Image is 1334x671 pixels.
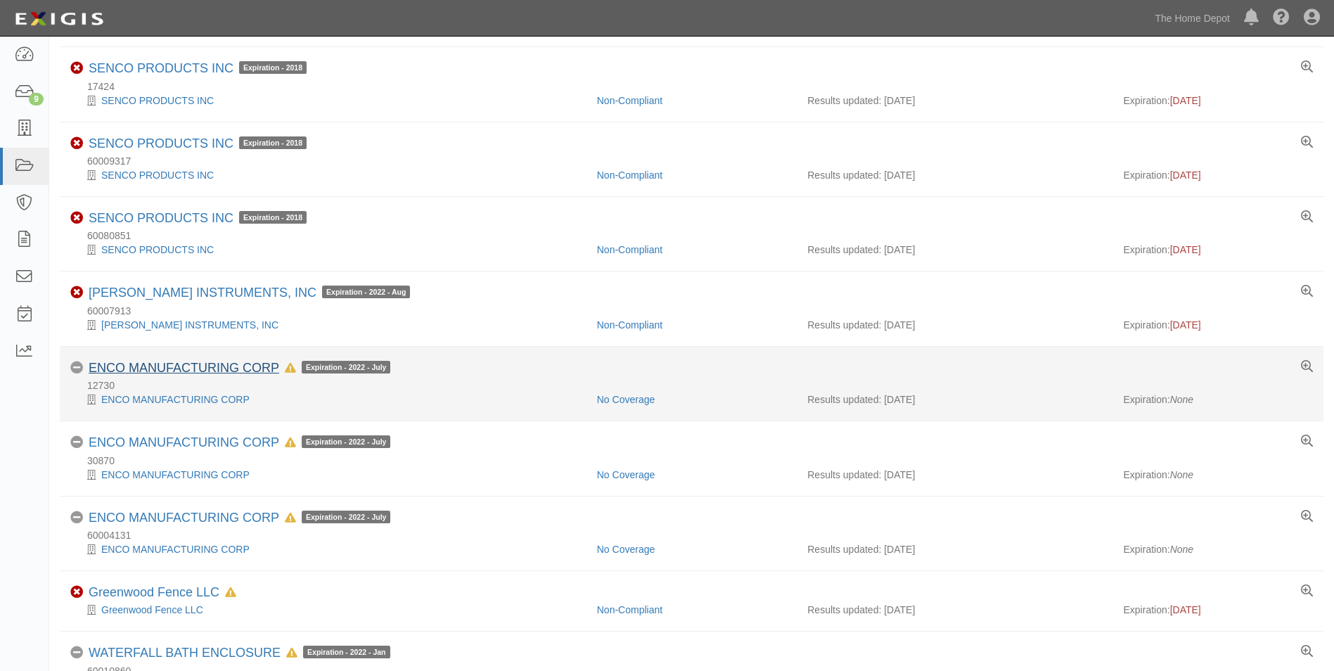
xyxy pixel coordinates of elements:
[1170,319,1201,331] span: [DATE]
[101,604,203,615] a: Greenwood Fence LLC
[807,603,1102,617] div: Results updated: [DATE]
[597,469,655,480] a: No Coverage
[807,94,1102,108] div: Results updated: [DATE]
[70,243,586,257] div: SENCO PRODUCTS INC
[89,361,390,376] div: ENCO MANUFACTURING CORP
[70,137,83,150] i: Non-Compliant
[807,318,1102,332] div: Results updated: [DATE]
[70,542,586,556] div: ENCO MANUFACTURING CORP
[1301,585,1313,598] a: View results summary
[70,318,586,332] div: JENCO INSTRUMENTS, INC
[286,648,297,658] i: In Default since 09/11/2023
[70,392,586,407] div: ENCO MANUFACTURING CORP
[239,136,307,149] span: Expiration - 2018
[89,511,279,525] a: ENCO MANUFACTURING CORP
[807,542,1102,556] div: Results updated: [DATE]
[89,211,307,226] div: SENCO PRODUCTS INC
[597,170,662,181] a: Non-Compliant
[89,286,316,300] a: [PERSON_NAME] INSTRUMENTS, INC
[89,585,236,601] div: Greenwood Fence LLC
[89,361,279,375] a: ENCO MANUFACTURING CORP
[89,585,219,599] a: Greenwood Fence LLC
[302,361,390,373] span: Expiration - 2022 - July
[101,544,250,555] a: ENCO MANUFACTURING CORP
[1301,286,1313,298] a: View results summary
[1273,10,1290,27] i: Help Center - Complianz
[101,170,214,181] a: SENCO PRODUCTS INC
[1123,468,1312,482] div: Expiration:
[89,646,281,660] a: WATERFALL BATH ENCLOSURE
[89,211,233,225] a: SENCO PRODUCTS INC
[1170,394,1193,405] em: None
[597,244,662,255] a: Non-Compliant
[89,435,390,451] div: ENCO MANUFACTURING CORP
[597,544,655,555] a: No Coverage
[302,435,390,448] span: Expiration - 2022 - July
[11,6,108,32] img: logo-5460c22ac91f19d4615b14bd174203de0afe785f0fc80cf4dbbc73dc1793850b.png
[1170,544,1193,555] em: None
[70,79,1323,94] div: 17424
[70,304,1323,318] div: 60007913
[1301,435,1313,448] a: View results summary
[303,646,390,658] span: Expiration - 2022 - Jan
[70,436,83,449] i: No Coverage
[89,286,410,301] div: JENCO INSTRUMENTS, INC
[1123,94,1312,108] div: Expiration:
[807,168,1102,182] div: Results updated: [DATE]
[1123,243,1312,257] div: Expiration:
[1170,244,1201,255] span: [DATE]
[285,364,296,373] i: In Default since 08/18/2023
[1123,603,1312,617] div: Expiration:
[89,61,307,77] div: SENCO PRODUCTS INC
[70,286,83,299] i: Non-Compliant
[1123,392,1312,407] div: Expiration:
[89,435,279,449] a: ENCO MANUFACTURING CORP
[807,243,1102,257] div: Results updated: [DATE]
[1301,646,1313,658] a: View results summary
[70,62,83,75] i: Non-Compliant
[1123,542,1312,556] div: Expiration:
[101,469,250,480] a: ENCO MANUFACTURING CORP
[1170,469,1193,480] em: None
[285,438,296,448] i: In Default since 08/18/2023
[1123,168,1312,182] div: Expiration:
[70,511,83,524] i: No Coverage
[89,136,307,152] div: SENCO PRODUCTS INC
[1301,136,1313,149] a: View results summary
[322,286,410,298] span: Expiration - 2022 - Aug
[70,212,83,224] i: Non-Compliant
[70,603,586,617] div: Greenwood Fence LLC
[70,154,1323,168] div: 60009317
[70,468,586,482] div: ENCO MANUFACTURING CORP
[101,244,214,255] a: SENCO PRODUCTS INC
[101,394,250,405] a: ENCO MANUFACTURING CORP
[807,392,1102,407] div: Results updated: [DATE]
[1170,95,1201,106] span: [DATE]
[1148,4,1237,32] a: The Home Depot
[70,378,1323,392] div: 12730
[70,454,1323,468] div: 30870
[70,362,83,374] i: No Coverage
[89,61,233,75] a: SENCO PRODUCTS INC
[1170,604,1201,615] span: [DATE]
[239,211,307,224] span: Expiration - 2018
[70,94,586,108] div: SENCO PRODUCTS INC
[597,319,662,331] a: Non-Compliant
[89,646,390,661] div: WATERFALL BATH ENCLOSURE
[1301,361,1313,373] a: View results summary
[302,511,390,523] span: Expiration - 2022 - July
[1301,511,1313,523] a: View results summary
[1301,61,1313,74] a: View results summary
[89,511,390,526] div: ENCO MANUFACTURING CORP
[89,136,233,151] a: SENCO PRODUCTS INC
[225,588,236,598] i: In Default since 05/26/2025
[70,229,1323,243] div: 60080851
[70,528,1323,542] div: 60004131
[1123,318,1312,332] div: Expiration:
[70,168,586,182] div: SENCO PRODUCTS INC
[101,95,214,106] a: SENCO PRODUCTS INC
[29,93,44,106] div: 9
[70,586,83,599] i: Non-Compliant
[239,61,307,74] span: Expiration - 2018
[70,646,83,659] i: No Coverage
